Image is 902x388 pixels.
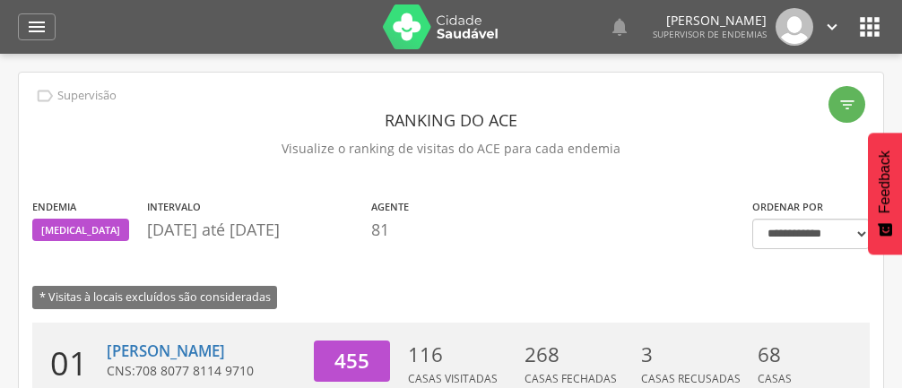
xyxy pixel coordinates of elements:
a:  [609,8,630,46]
p: 268 [525,341,632,369]
label: Intervalo [147,200,201,214]
p: [DATE] até [DATE] [147,219,362,242]
p: CNS: [107,362,300,380]
i:  [609,16,630,38]
label: Ordenar por [752,200,823,214]
i:  [855,13,884,41]
span: [MEDICAL_DATA] [41,223,120,237]
i:  [838,96,856,114]
span: * Visitas à locais excluídos são consideradas [32,286,277,308]
span: Feedback [877,151,893,213]
i:  [35,86,55,106]
a:  [822,8,842,46]
p: 116 [408,341,516,369]
span: Casas Fechadas [525,371,617,386]
span: Casas Recusadas [641,371,741,386]
button: Feedback - Mostrar pesquisa [868,133,902,254]
p: Supervisão [57,89,117,103]
label: Endemia [32,200,76,214]
p: 81 [371,219,409,242]
label: Agente [371,200,409,214]
p: Visualize o ranking de visitas do ACE para cada endemia [32,136,870,161]
i:  [822,17,842,37]
span: Casas Visitadas [408,371,498,386]
a: [PERSON_NAME] [107,341,225,361]
span: Supervisor de Endemias [653,28,767,40]
a:  [18,13,56,40]
p: 3 [641,341,749,369]
i:  [26,16,48,38]
div: Filtro [828,86,865,123]
span: 455 [334,347,369,375]
header: Ranking do ACE [32,104,870,136]
p: 68 [758,341,865,369]
span: 708 8077 8114 9710 [135,362,254,379]
p: [PERSON_NAME] [653,14,767,27]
